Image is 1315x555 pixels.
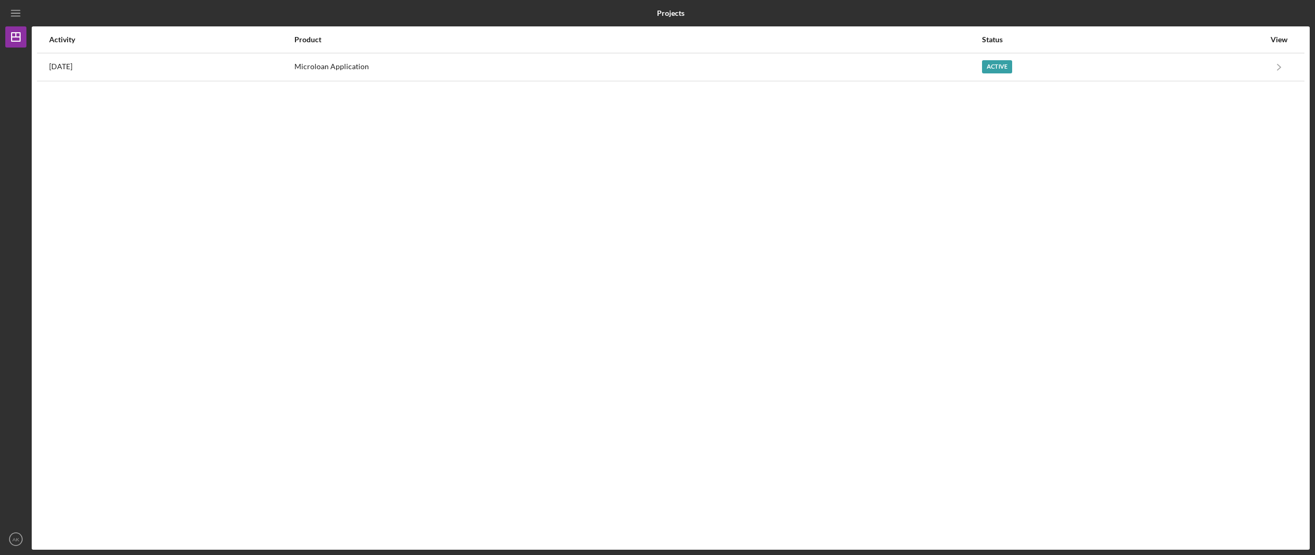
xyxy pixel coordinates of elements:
div: Active [982,60,1012,73]
div: Status [982,35,1265,44]
div: Product [294,35,981,44]
div: Activity [49,35,293,44]
button: AK [5,529,26,550]
text: AK [13,537,20,542]
div: View [1266,35,1292,44]
b: Projects [657,9,684,17]
div: Microloan Application [294,54,981,80]
time: 2025-10-11 12:23 [49,62,72,71]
